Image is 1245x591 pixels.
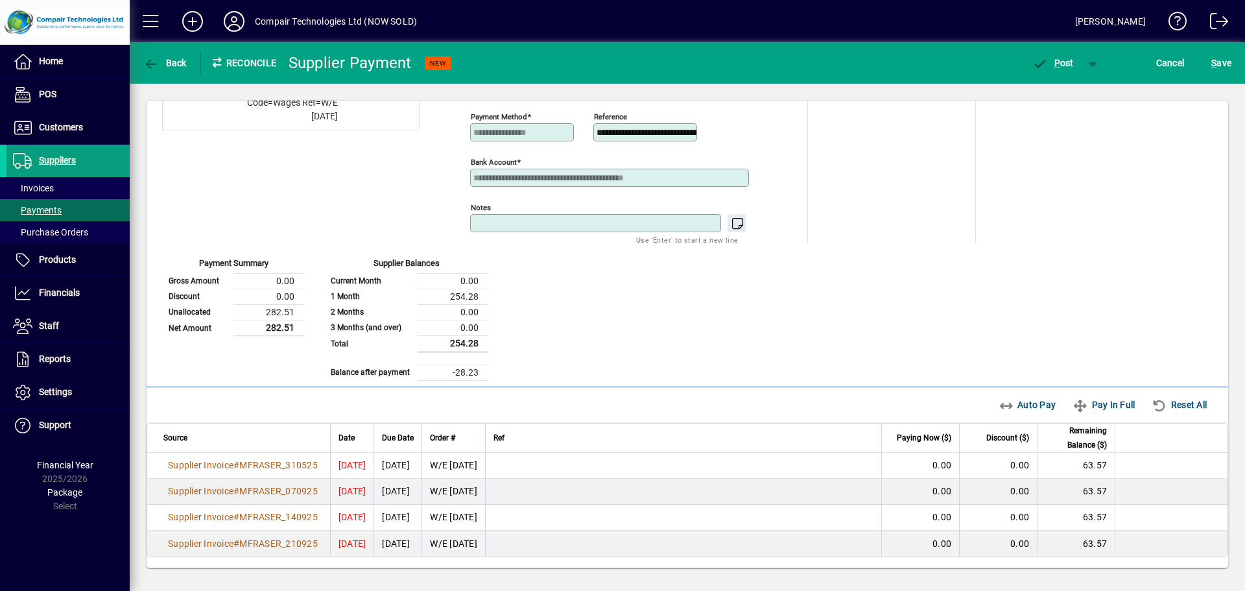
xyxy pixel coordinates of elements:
[932,460,951,470] span: 0.00
[471,158,517,167] mat-label: Bank Account
[493,431,504,445] span: Ref
[162,243,305,337] app-page-summary-card: Payment Summary
[39,320,59,331] span: Staff
[418,304,489,320] td: 0.00
[324,243,489,381] app-page-summary-card: Supplier Balances
[233,460,239,470] span: #
[1075,11,1146,32] div: [PERSON_NAME]
[382,431,414,445] span: Due Date
[13,227,88,237] span: Purchase Orders
[1208,51,1235,75] button: Save
[6,221,130,243] a: Purchase Orders
[430,59,446,67] span: NEW
[13,205,62,215] span: Payments
[168,460,233,470] span: Supplier Invoice
[418,289,489,304] td: 254.28
[1083,460,1107,470] span: 63.57
[13,183,54,193] span: Invoices
[338,431,355,445] span: Date
[6,376,130,409] a: Settings
[6,78,130,111] a: POS
[213,10,255,33] button: Profile
[163,484,322,498] a: Supplier Invoice#MFRASER_070925
[6,199,130,221] a: Payments
[1146,393,1212,416] button: Reset All
[1025,51,1080,75] button: Post
[39,420,71,430] span: Support
[233,538,239,549] span: #
[324,289,418,304] td: 1 Month
[6,112,130,144] a: Customers
[373,479,421,505] td: [DATE]
[324,257,489,273] div: Supplier Balances
[1211,53,1231,73] span: ave
[986,431,1029,445] span: Discount ($)
[1045,424,1107,452] span: Remaining Balance ($)
[1159,3,1187,45] a: Knowledge Base
[636,232,738,247] mat-hint: Use 'Enter' to start a new line
[993,393,1061,416] button: Auto Pay
[239,512,318,522] span: MFRASER_140925
[1152,394,1207,415] span: Reset All
[233,304,305,320] td: 282.51
[6,409,130,442] a: Support
[373,453,421,479] td: [DATE]
[168,512,233,522] span: Supplier Invoice
[39,287,80,298] span: Financials
[239,538,318,549] span: MFRASER_210925
[6,45,130,78] a: Home
[421,505,485,531] td: W/E [DATE]
[421,479,485,505] td: W/E [DATE]
[239,486,318,496] span: MFRASER_070925
[163,431,187,445] span: Source
[247,84,338,121] span: Part=M_Fraser_Wag Code=Wages Ref=W/E [DATE]
[6,244,130,276] a: Products
[6,343,130,376] a: Reports
[932,512,951,522] span: 0.00
[1010,538,1029,549] span: 0.00
[39,254,76,265] span: Products
[418,273,489,289] td: 0.00
[163,510,322,524] a: Supplier Invoice#MFRASER_140925
[39,89,56,99] span: POS
[324,365,418,380] td: Balance after payment
[324,304,418,320] td: 2 Months
[324,273,418,289] td: Current Month
[39,56,63,66] span: Home
[239,460,318,470] span: MFRASER_310525
[373,505,421,531] td: [DATE]
[1073,394,1135,415] span: Pay In Full
[1032,58,1074,68] span: ost
[418,320,489,335] td: 0.00
[594,112,627,121] mat-label: Reference
[1200,3,1229,45] a: Logout
[6,277,130,309] a: Financials
[6,310,130,343] a: Staff
[39,354,71,364] span: Reports
[163,458,322,472] a: Supplier Invoice#MFRASER_310525
[39,387,72,397] span: Settings
[1054,58,1060,68] span: P
[39,122,83,132] span: Customers
[324,320,418,335] td: 3 Months (and over)
[168,538,233,549] span: Supplier Invoice
[1067,393,1140,416] button: Pay In Full
[338,460,366,470] span: [DATE]
[168,486,233,496] span: Supplier Invoice
[418,365,489,380] td: -28.23
[338,512,366,522] span: [DATE]
[471,203,491,212] mat-label: Notes
[430,431,455,445] span: Order #
[233,289,305,304] td: 0.00
[47,487,82,498] span: Package
[162,304,233,320] td: Unallocated
[338,486,366,496] span: [DATE]
[421,453,485,479] td: W/E [DATE]
[233,512,239,522] span: #
[324,335,418,352] td: Total
[37,460,93,470] span: Financial Year
[421,531,485,557] td: W/E [DATE]
[6,177,130,199] a: Invoices
[471,112,527,121] mat-label: Payment method
[162,289,233,304] td: Discount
